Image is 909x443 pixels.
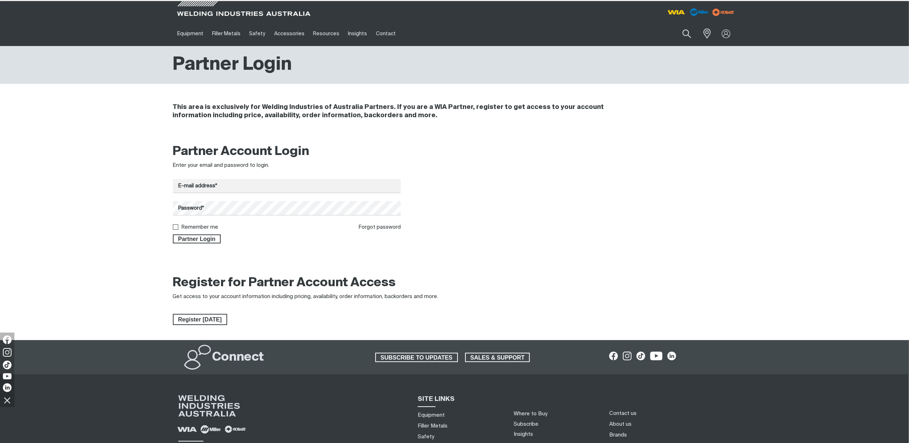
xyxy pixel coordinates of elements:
a: Equipment [173,21,208,46]
a: Equipment [418,411,445,419]
a: Filler Metals [208,21,245,46]
h4: This area is exclusively for Welding Industries of Australia Partners. If you are a WIA Partner, ... [173,103,641,120]
img: hide socials [1,394,13,406]
a: Subscribe [514,421,538,427]
button: Search products [675,25,699,42]
span: Get access to your account information including pricing, availability, order information, backor... [173,294,439,299]
nav: Main [173,21,596,46]
a: About us [609,420,632,428]
a: Forgot password [358,224,401,230]
a: Brands [609,431,627,439]
div: Enter your email and password to login. [173,161,401,170]
img: miller [710,7,736,18]
span: Register [DATE] [174,314,226,325]
h2: Connect [212,350,264,365]
a: SALES & SUPPORT [465,353,530,362]
span: Partner Login [174,234,220,244]
a: Register Today [173,314,227,325]
a: Accessories [270,21,309,46]
a: Where to Buy [514,411,547,416]
button: Partner Login [173,234,221,244]
img: YouTube [3,373,12,379]
h1: Partner Login [173,53,292,77]
a: Contact [372,21,400,46]
span: SUBSCRIBE TO UPDATES [376,353,457,362]
a: Filler Metals [418,422,447,430]
a: Insights [514,431,533,437]
h2: Register for Partner Account Access [173,275,396,291]
a: Safety [245,21,270,46]
span: SITE LINKS [418,396,455,402]
img: Facebook [3,335,12,344]
img: Instagram [3,348,12,357]
a: Safety [418,433,434,440]
a: SUBSCRIBE TO UPDATES [375,353,458,362]
input: Product name or item number... [665,25,699,42]
label: Remember me [182,224,219,230]
img: TikTok [3,361,12,369]
a: Contact us [609,410,637,417]
a: Insights [344,21,371,46]
span: SALES & SUPPORT [466,353,529,362]
img: LinkedIn [3,383,12,392]
h2: Partner Account Login [173,144,401,160]
a: Resources [309,21,344,46]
